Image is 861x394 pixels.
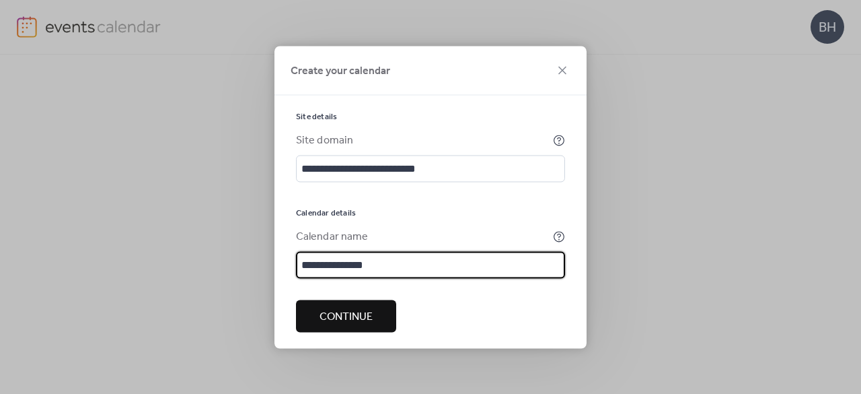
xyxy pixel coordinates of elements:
span: Continue [320,308,373,325]
div: Calendar name [296,228,550,244]
span: Site details [296,111,337,122]
button: Continue [296,300,396,332]
span: Create your calendar [291,63,390,79]
div: Site domain [296,132,550,148]
span: Calendar details [296,207,356,218]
